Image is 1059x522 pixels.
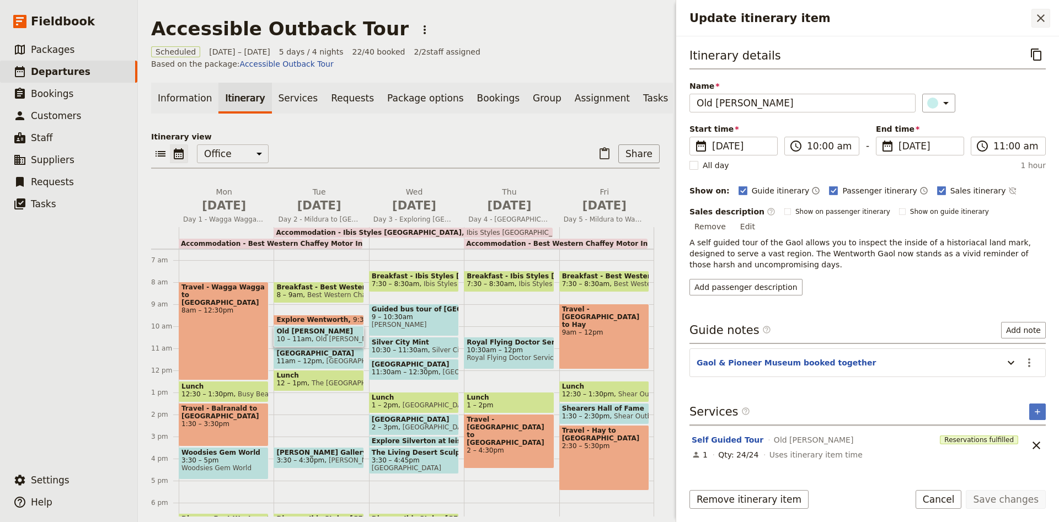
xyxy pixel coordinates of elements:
[372,464,456,472] span: [GEOGRAPHIC_DATA]
[467,401,493,409] span: 1 – 2pm
[928,96,953,110] div: ​
[712,139,771,153] span: [DATE]
[372,280,420,288] span: 7:30 – 8:30am
[151,131,660,142] p: Itinerary view
[151,83,218,114] a: Information
[609,412,663,420] span: Shear Outback
[179,403,269,446] div: Travel - Balranald to [GEOGRAPHIC_DATA]1:30 – 3:30pm
[464,239,648,249] div: Accommodation - Best Western Chaffey Motor Inn
[279,46,344,57] span: 5 days / 4 nights
[559,304,649,369] div: Travel - [GEOGRAPHIC_DATA] to Hay9am – 12pm
[278,197,360,214] span: [DATE]
[467,346,551,354] span: 10:30am – 12pm
[276,456,324,464] span: 3:30 – 4:30pm
[762,325,771,338] span: ​
[1020,353,1039,372] button: Actions
[741,407,750,420] span: ​
[464,337,554,369] div: Royal Flying Doctor Service10:30am – 12pmRoyal Flying Doctor Service
[276,316,353,324] span: Explore Wentworth
[467,446,551,454] span: 2 – 4:30pm
[31,497,52,508] span: Help
[179,239,362,249] div: Accommodation - Best Western Chaffey Motor Inn
[789,139,803,153] span: ​
[559,186,654,227] button: Fri [DATE]Day 5 - Mildura to Wagga Wagga
[240,60,334,68] a: Accessible Outback Tour
[564,197,645,214] span: [DATE]
[694,139,708,153] span: ​
[689,10,1031,26] h2: Update itinerary item
[233,390,290,398] span: Busy Bean Cafe
[151,344,179,353] div: 11 am
[762,325,771,334] span: ​
[372,416,456,423] span: [GEOGRAPHIC_DATA]
[881,139,894,153] span: ​
[559,271,649,292] div: Breakfast - Best Western Chaffey Motor Inn7:30 – 8:30amBest Western Chaffey Motor Inn
[398,401,472,409] span: [GEOGRAPHIC_DATA]
[559,425,649,491] div: Travel - Hay to [GEOGRAPHIC_DATA]2:30 – 5:30pm
[689,206,775,217] label: Sales description
[369,436,459,446] div: Explore Silverton at leisure
[718,449,758,460] div: Qty: 24/24
[276,283,361,291] span: Breakfast - Best Western Chaffey Motor Inn
[179,186,274,227] button: Mon [DATE]Day 1 - Wagga Wagga to [GEOGRAPHIC_DATA]
[950,185,1006,196] span: Sales itinerary
[353,316,394,324] span: 9:30 – 10am
[415,20,434,39] button: Actions
[414,46,480,57] span: 2 / 2 staff assigned
[1027,45,1046,64] button: Copy itinerary item
[369,304,459,336] div: Guided bus tour of [GEOGRAPHIC_DATA]9 – 10:30am[PERSON_NAME]
[31,475,69,486] span: Settings
[369,392,459,413] div: Lunch1 – 2pm[GEOGRAPHIC_DATA]
[752,185,810,196] span: Guide itinerary
[181,306,266,314] span: 8am – 12:30pm
[562,442,646,450] span: 2:30 – 5:30pm
[31,176,74,187] span: Requests
[276,449,361,456] span: [PERSON_NAME] Gallery
[467,416,551,446] span: Travel - [GEOGRAPHIC_DATA] to [GEOGRAPHIC_DATA]
[324,83,381,114] a: Requests
[689,279,803,295] button: Add passenger description
[369,271,459,292] div: Breakfast - Ibis Styles [GEOGRAPHIC_DATA]7:30 – 8:30amIbis Styles [GEOGRAPHIC_DATA]
[381,83,470,114] a: Package options
[276,349,361,357] span: [GEOGRAPHIC_DATA]
[274,186,368,227] button: Tue [DATE]Day 2 - Mildura to [GEOGRAPHIC_DATA]
[179,381,269,402] div: Lunch12:30 – 1:30pmBusy Bean Cafe
[372,346,428,354] span: 10:30 – 11:30am
[767,207,775,216] span: ​
[689,94,916,112] input: Name
[274,370,363,391] div: Lunch12 – 1pmThe [GEOGRAPHIC_DATA]
[276,335,311,343] span: 10 – 11am
[303,291,412,299] span: Best Western Chaffey Motor Inn
[795,207,890,216] span: Show on passenger itinerary
[372,305,456,313] span: Guided bus tour of [GEOGRAPHIC_DATA]
[689,403,750,420] h3: Services
[151,366,179,375] div: 12 pm
[689,218,731,235] button: Remove
[614,390,667,398] span: Shear Outback
[916,490,962,509] button: Cancel
[689,237,1046,270] p: A self guided tour of the Gaol allows you to inspect the inside of a historiacal land mark, desig...
[1027,436,1046,455] button: Unlink service
[31,44,74,55] span: Packages
[562,272,646,280] span: Breakfast - Best Western Chaffey Motor Inn
[468,197,550,214] span: [DATE]
[689,185,730,196] div: Show on:
[369,447,459,474] div: The Living Desert Sculptures3:30 – 4:45pm[GEOGRAPHIC_DATA]
[562,405,646,412] span: Shearers Hall of Fame
[464,186,559,227] button: Thu [DATE]Day 4 - [GEOGRAPHIC_DATA] to [GEOGRAPHIC_DATA]
[31,13,95,30] span: Fieldbook
[31,154,74,165] span: Suppliers
[151,476,179,485] div: 5 pm
[564,186,645,214] h2: Fri
[373,186,455,214] h2: Wed
[373,197,455,214] span: [DATE]
[464,392,554,413] div: Lunch1 – 2pm
[276,357,322,365] span: 11am – 12pm
[515,280,624,288] span: Ibis Styles [GEOGRAPHIC_DATA]
[689,47,781,64] h3: Itinerary details
[1021,160,1046,171] span: 1 hour
[372,394,456,401] span: Lunch
[1031,9,1050,28] button: Close drawer
[876,123,964,134] span: End time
